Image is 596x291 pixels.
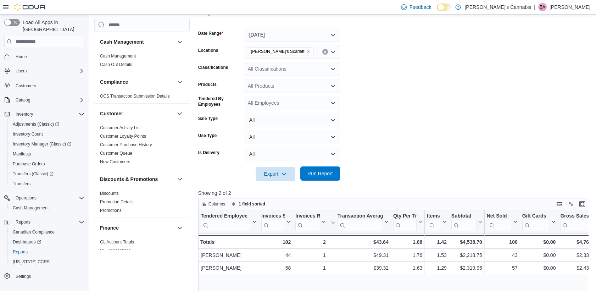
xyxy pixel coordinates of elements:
[198,150,219,155] label: Is Delivery
[7,179,87,189] button: Transfers
[13,259,50,265] span: [US_STATE] CCRS
[100,142,152,148] span: Customer Purchase History
[295,251,325,259] div: 1
[10,130,46,138] a: Inventory Count
[100,125,141,131] span: Customer Activity List
[100,191,119,196] span: Discounts
[427,264,447,272] div: 1.29
[94,92,190,103] div: Compliance
[1,109,87,119] button: Inventory
[522,213,550,231] div: Gift Card Sales
[176,78,184,86] button: Compliance
[550,3,590,11] p: [PERSON_NAME]
[10,160,84,168] span: Purchase Orders
[13,205,49,211] span: Cash Management
[486,251,517,259] div: 43
[567,200,575,208] button: Display options
[1,217,87,227] button: Reports
[13,151,31,157] span: Manifests
[7,139,87,149] a: Inventory Manager (Classic)
[100,248,131,253] span: GL Transactions
[176,175,184,183] button: Discounts & Promotions
[522,213,556,231] button: Gift Cards
[13,194,39,202] button: Operations
[295,238,325,246] div: 2
[13,96,33,104] button: Catalog
[7,149,87,159] button: Manifests
[261,251,291,259] div: 44
[540,3,545,11] span: BA
[100,176,174,183] button: Discounts & Promotions
[14,4,46,11] img: Cova
[522,251,556,259] div: $0.00
[10,180,33,188] a: Transfers
[451,251,482,259] div: $2,218.75
[20,19,84,33] span: Load All Apps in [GEOGRAPHIC_DATA]
[201,213,251,220] div: Tendered Employee
[13,218,33,226] button: Reports
[13,218,84,226] span: Reports
[427,251,447,259] div: 1.53
[100,93,170,99] span: OCS Transaction Submission Details
[200,238,257,246] div: Totals
[94,238,190,258] div: Finance
[451,264,482,272] div: $2,319.95
[10,258,52,266] a: [US_STATE] CCRS
[261,213,291,231] button: Invoices Sold
[337,213,383,231] div: Transaction Average
[306,49,310,54] button: Remove MaryJane's Scarlett from selection in this group
[100,94,170,99] a: OCS Transaction Submission Details
[13,67,84,75] span: Users
[10,120,62,128] a: Adjustments (Classic)
[427,213,441,231] div: Items Per Transaction
[10,150,84,158] span: Manifests
[100,151,132,156] a: Customer Queue
[16,83,36,89] span: Customers
[100,176,158,183] h3: Discounts & Promotions
[330,213,388,231] button: Transaction Average
[16,97,30,103] span: Catalog
[560,213,593,231] div: Gross Sales
[100,78,128,86] h3: Compliance
[201,251,257,259] div: [PERSON_NAME]
[330,66,336,72] button: Open list of options
[10,204,84,212] span: Cash Management
[16,68,27,74] span: Users
[100,78,174,86] button: Compliance
[260,167,291,181] span: Export
[10,130,84,138] span: Inventory Count
[13,110,36,119] button: Inventory
[208,201,225,207] span: Columns
[538,3,547,11] div: Brandon Arrigo
[486,213,512,220] div: Net Sold
[7,159,87,169] button: Purchase Orders
[10,140,84,148] span: Inventory Manager (Classic)
[100,208,122,213] span: Promotions
[330,238,388,246] div: $43.64
[7,227,87,237] button: Canadian Compliance
[13,67,29,75] button: Users
[427,238,447,246] div: 1.42
[7,237,87,247] a: Dashboards
[451,238,482,246] div: $4,538.70
[198,190,592,197] p: Showing 2 of 2
[1,80,87,90] button: Customers
[16,54,27,60] span: Home
[13,194,84,202] span: Operations
[322,49,328,55] button: Clear input
[100,224,119,231] h3: Finance
[393,251,422,259] div: 1.76
[16,195,37,201] span: Operations
[100,110,123,117] h3: Customer
[10,170,84,178] span: Transfers (Classic)
[10,140,74,148] a: Inventory Manager (Classic)
[13,81,84,90] span: Customers
[10,238,44,246] a: Dashboards
[94,52,190,72] div: Cash Management
[13,52,84,61] span: Home
[229,200,268,208] button: 1 field sorted
[199,200,228,208] button: Columns
[94,123,190,169] div: Customer
[13,141,71,147] span: Inventory Manager (Classic)
[1,193,87,203] button: Operations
